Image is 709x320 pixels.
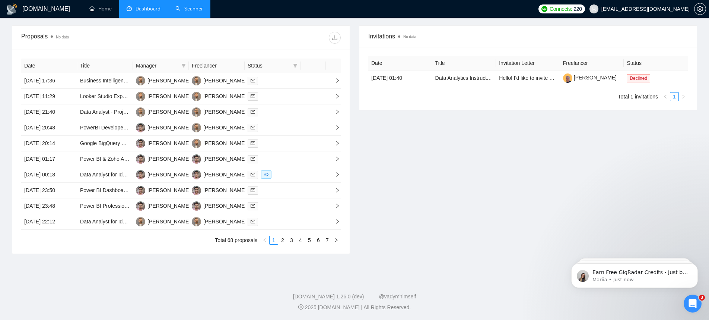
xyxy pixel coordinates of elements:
[192,156,246,161] a: MS[PERSON_NAME]
[136,140,190,146] a: MS[PERSON_NAME]
[379,294,416,299] a: @vadymhimself
[329,141,340,146] span: right
[77,214,133,230] td: Data Analyst for Identifying Pricing Discrepancies
[6,304,703,311] div: 2025 [DOMAIN_NAME] | All Rights Reserved.
[329,125,340,130] span: right
[192,187,246,193] a: MS[PERSON_NAME]
[192,154,201,164] img: MS
[298,304,303,310] span: copyright
[368,32,688,41] span: Invitations
[136,123,145,132] img: MS
[661,92,670,101] li: Previous Page
[192,171,246,177] a: MS[PERSON_NAME]
[203,76,246,85] div: [PERSON_NAME]
[251,94,255,98] span: mail
[192,217,201,226] img: SK
[403,35,416,39] span: No data
[21,89,77,104] td: [DATE] 11:29
[292,60,299,71] span: filter
[329,219,340,224] span: right
[21,120,77,136] td: [DATE] 20:48
[670,92,678,101] a: 1
[77,198,133,214] td: Power BI Professional Needed for Dashboard Development
[270,236,278,244] a: 1
[203,170,246,179] div: [PERSON_NAME]
[550,5,572,13] span: Connects:
[251,141,255,145] span: mail
[323,236,332,245] li: 7
[368,70,432,86] td: [DATE] 01:40
[77,89,133,104] td: Looker Studio Expert Needed
[77,59,133,73] th: Title
[147,170,190,179] div: [PERSON_NAME]
[203,123,246,132] div: [PERSON_NAME]
[136,154,145,164] img: MS
[147,202,190,210] div: [PERSON_NAME]
[435,75,511,81] a: Data Analytics Instructor Needed
[133,59,189,73] th: Manager
[77,104,133,120] td: Data Analyst - Project Performance
[305,236,314,245] li: 5
[251,219,255,224] span: mail
[560,248,709,300] iframe: Intercom notifications message
[136,203,190,208] a: MS[PERSON_NAME]
[560,56,624,70] th: Freelancer
[251,125,255,130] span: mail
[192,109,246,114] a: SK[PERSON_NAME]
[296,236,305,245] li: 4
[251,172,255,177] span: mail
[251,110,255,114] span: mail
[80,109,162,115] a: Data Analyst - Project Performance
[679,92,688,101] button: right
[329,35,340,41] span: download
[260,236,269,245] button: left
[332,236,341,245] li: Next Page
[681,94,686,99] span: right
[305,236,314,244] a: 5
[251,157,255,161] span: mail
[136,217,145,226] img: SK
[251,188,255,192] span: mail
[136,124,190,130] a: MS[PERSON_NAME]
[573,5,582,13] span: 220
[314,236,323,245] li: 6
[21,198,77,214] td: [DATE] 23:48
[192,77,246,83] a: SK[PERSON_NAME]
[332,236,341,245] button: right
[699,295,705,301] span: 3
[21,183,77,198] td: [DATE] 23:50
[80,203,218,209] a: Power BI Professional Needed for Dashboard Development
[136,218,190,224] a: SK[PERSON_NAME]
[80,172,194,178] a: Data Analyst for Identifying Pricing Discrepancies
[192,140,246,146] a: SK[PERSON_NAME]
[21,151,77,167] td: [DATE] 01:17
[661,92,670,101] button: left
[293,294,364,299] a: [DOMAIN_NAME] 1.26.0 (dev)
[269,236,278,245] li: 1
[203,92,246,100] div: [PERSON_NAME]
[323,236,331,244] a: 7
[694,6,706,12] a: setting
[670,92,679,101] li: 1
[368,56,432,70] th: Date
[329,32,341,44] button: download
[80,219,194,225] a: Data Analyst for Identifying Pricing Discrepancies
[136,62,178,70] span: Manager
[80,187,203,193] a: Power BI Dashboard Development for Financial Data
[136,109,190,114] a: SK[PERSON_NAME]
[147,76,190,85] div: [PERSON_NAME]
[192,139,201,148] img: SK
[136,156,190,161] a: MS[PERSON_NAME]
[203,202,246,210] div: [PERSON_NAME]
[77,167,133,183] td: Data Analyst for Identifying Pricing Discrepancies
[329,203,340,208] span: right
[203,155,246,163] div: [PERSON_NAME]
[147,92,190,100] div: [PERSON_NAME]
[175,6,203,12] a: searchScanner
[192,123,201,132] img: SK
[287,236,296,244] a: 3
[203,186,246,194] div: [PERSON_NAME]
[496,56,560,70] th: Invitation Letter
